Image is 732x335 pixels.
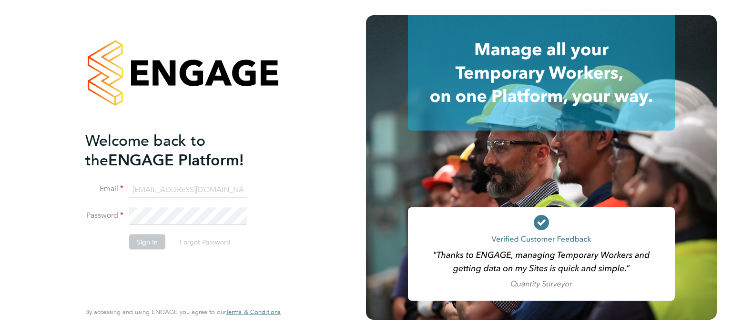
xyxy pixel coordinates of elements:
[129,181,247,198] input: Enter your work email...
[129,234,165,250] button: Sign In
[85,211,123,221] label: Password
[85,131,271,170] h2: ENGAGE Platform!
[172,234,238,250] button: Forgot Password
[85,308,281,316] span: By accessing and using ENGAGE you agree to our
[226,308,281,316] a: Terms & Conditions
[85,131,205,169] span: Welcome back to the
[85,184,123,194] label: Email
